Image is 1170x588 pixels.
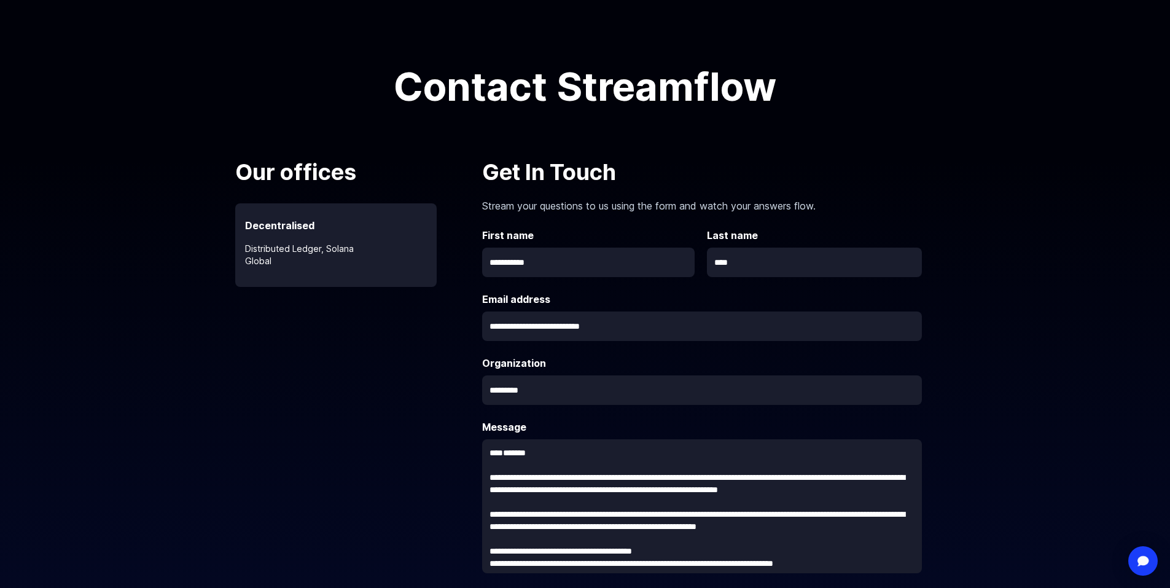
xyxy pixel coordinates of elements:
[482,420,922,434] label: Message
[309,67,862,106] h1: Contact Streamflow
[1128,546,1158,576] div: Open Intercom Messenger
[235,233,437,267] p: Distributed Ledger, Solana Global
[482,292,922,307] label: Email address
[482,228,697,243] label: First name
[707,228,922,243] label: Last name
[235,203,437,233] p: Decentralised
[482,356,922,370] label: Organization
[482,189,922,213] p: Stream your questions to us using the form and watch your answers flow.
[482,155,922,189] p: Get In Touch
[235,155,469,189] p: Our offices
